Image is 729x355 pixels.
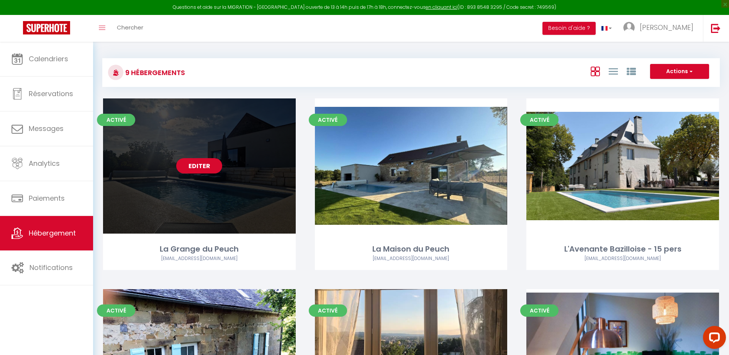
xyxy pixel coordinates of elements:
span: [PERSON_NAME] [640,23,693,32]
span: Paiements [29,193,65,203]
span: Activé [520,304,559,317]
button: Actions [650,64,709,79]
div: L'Avenante Bazilloise - 15 pers [526,243,719,255]
a: ... [PERSON_NAME] [618,15,703,42]
div: Airbnb [315,255,508,262]
span: Analytics [29,159,60,168]
a: Editer [388,158,434,173]
span: Calendriers [29,54,68,64]
span: Activé [309,304,347,317]
span: Notifications [29,263,73,272]
span: Messages [29,124,64,133]
span: Activé [97,114,135,126]
img: Super Booking [23,21,70,34]
iframe: LiveChat chat widget [697,323,729,355]
a: en cliquant ici [426,4,457,10]
img: ... [623,22,635,33]
a: Vue en Box [591,65,600,77]
span: Hébergement [29,228,76,238]
div: Airbnb [103,255,296,262]
a: Chercher [111,15,149,42]
span: Chercher [117,23,143,31]
a: Vue par Groupe [627,65,636,77]
a: Vue en Liste [609,65,618,77]
span: Activé [520,114,559,126]
div: La Maison du Peuch [315,243,508,255]
a: Editer [600,158,646,173]
h3: 9 Hébergements [123,64,185,81]
div: La Grange du Peuch [103,243,296,255]
div: Airbnb [526,255,719,262]
a: Editer [176,158,222,173]
span: Réservations [29,89,73,98]
button: Besoin d'aide ? [542,22,596,35]
img: logout [711,23,721,33]
span: Activé [309,114,347,126]
span: Activé [97,304,135,317]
